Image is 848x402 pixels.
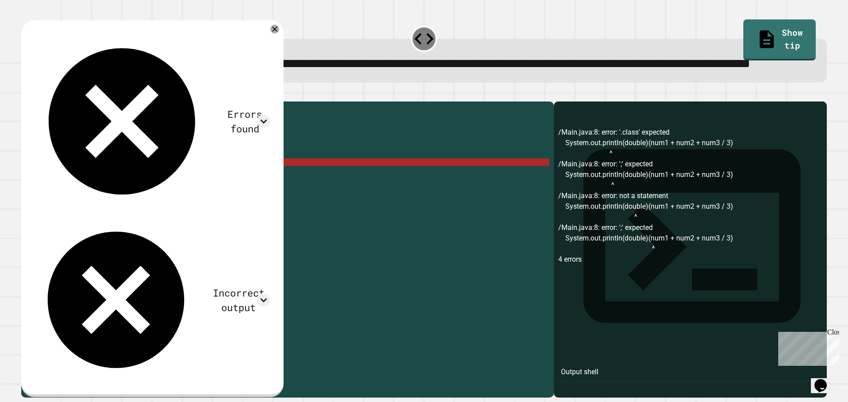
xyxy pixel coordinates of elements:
[4,4,61,56] div: Chat with us now!Close
[207,286,270,315] div: Incorrect output
[811,367,839,393] iframe: chat widget
[775,328,839,366] iframe: chat widget
[743,19,815,60] a: Show tip
[558,127,822,398] div: /Main.java:8: error: '.class' expected System.out.println(double)(num1 + num2 + num3 / 3) ^ /Main...
[219,107,270,136] div: Errors found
